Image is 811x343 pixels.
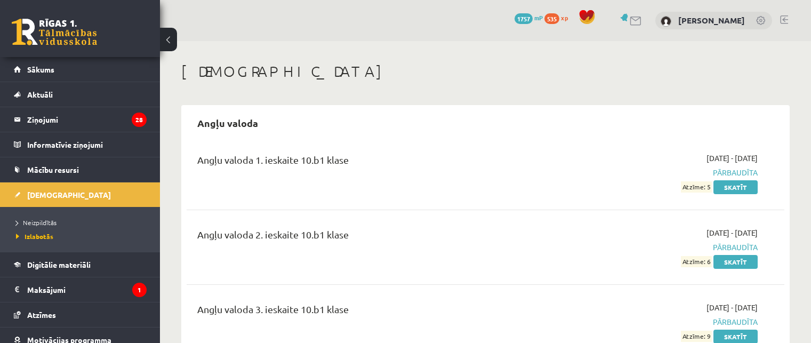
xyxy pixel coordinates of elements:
[678,15,745,26] a: [PERSON_NAME]
[27,90,53,99] span: Aktuāli
[706,227,758,238] span: [DATE] - [DATE]
[14,252,147,277] a: Digitālie materiāli
[187,110,269,135] h2: Angļu valoda
[132,283,147,297] i: 1
[27,310,56,320] span: Atzīmes
[544,13,573,22] a: 535 xp
[16,232,53,241] span: Izlabotās
[197,302,566,322] div: Angļu valoda 3. ieskaite 10.b1 klase
[27,190,111,200] span: [DEMOGRAPHIC_DATA]
[16,218,149,227] a: Neizpildītās
[713,180,758,194] a: Skatīt
[132,113,147,127] i: 28
[16,232,149,241] a: Izlabotās
[197,153,566,172] div: Angļu valoda 1. ieskaite 10.b1 klase
[713,255,758,269] a: Skatīt
[14,277,147,302] a: Maksājumi1
[706,153,758,164] span: [DATE] - [DATE]
[14,302,147,327] a: Atzīmes
[27,277,147,302] legend: Maksājumi
[681,331,712,342] span: Atzīme: 9
[197,227,566,247] div: Angļu valoda 2. ieskaite 10.b1 klase
[661,16,671,27] img: Sabīne Grantovska
[27,65,54,74] span: Sākums
[27,165,79,174] span: Mācību resursi
[14,107,147,132] a: Ziņojumi28
[14,132,147,157] a: Informatīvie ziņojumi
[12,19,97,45] a: Rīgas 1. Tālmācības vidusskola
[14,182,147,207] a: [DEMOGRAPHIC_DATA]
[27,132,147,157] legend: Informatīvie ziņojumi
[14,82,147,107] a: Aktuāli
[27,107,147,132] legend: Ziņojumi
[681,181,712,193] span: Atzīme: 5
[515,13,543,22] a: 1757 mP
[706,302,758,313] span: [DATE] - [DATE]
[582,316,758,328] span: Pārbaudīta
[681,256,712,267] span: Atzīme: 6
[582,167,758,178] span: Pārbaudīta
[534,13,543,22] span: mP
[181,62,790,81] h1: [DEMOGRAPHIC_DATA]
[14,57,147,82] a: Sākums
[582,242,758,253] span: Pārbaudīta
[14,157,147,182] a: Mācību resursi
[16,218,57,227] span: Neizpildītās
[544,13,559,24] span: 535
[561,13,568,22] span: xp
[515,13,533,24] span: 1757
[27,260,91,269] span: Digitālie materiāli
